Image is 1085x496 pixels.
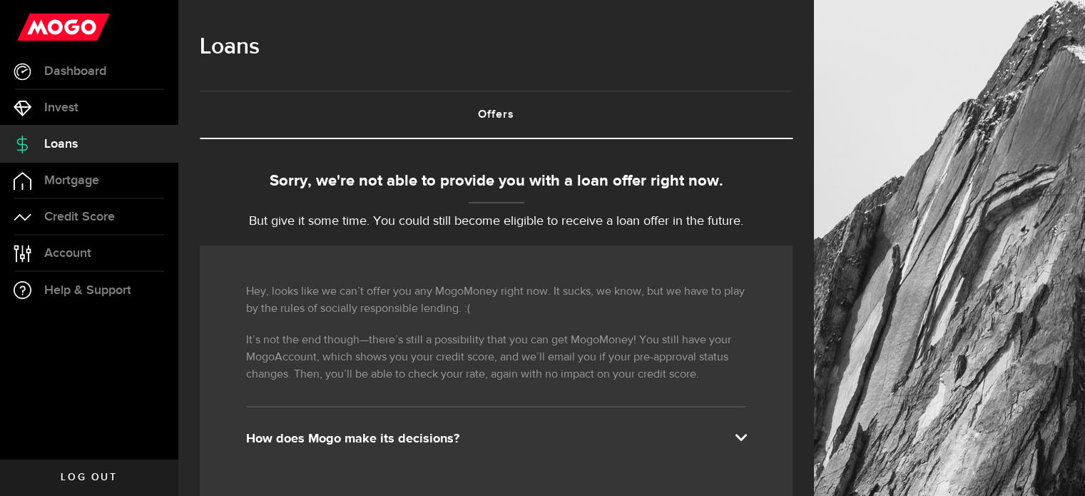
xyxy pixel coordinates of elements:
p: It’s not the end though—there’s still a possibility that you can get MogoMoney! You still have yo... [246,332,746,383]
span: Help & Support [44,284,131,297]
span: Dashboard [44,65,106,78]
span: Log out [61,472,117,482]
span: Loans [44,138,78,151]
span: Mortgage [44,174,99,187]
span: Invest [44,101,78,114]
span: Credit Score [44,211,115,223]
h1: Loans [200,29,793,66]
span: Account [44,247,91,260]
ul: Tabs Navigation [200,91,793,139]
iframe: LiveChat chat widget [1025,436,1085,496]
p: But give it some time. You could still become eligible to receive a loan offer in the future. [200,212,793,231]
div: How does Mogo make its decisions? [246,430,746,447]
div: Sorry, we're not able to provide you with a loan offer right now. [200,170,793,193]
p: Hey, looks like we can’t offer you any MogoMoney right now. It sucks, we know, but we have to pla... [246,283,746,318]
a: Offers [200,92,793,138]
